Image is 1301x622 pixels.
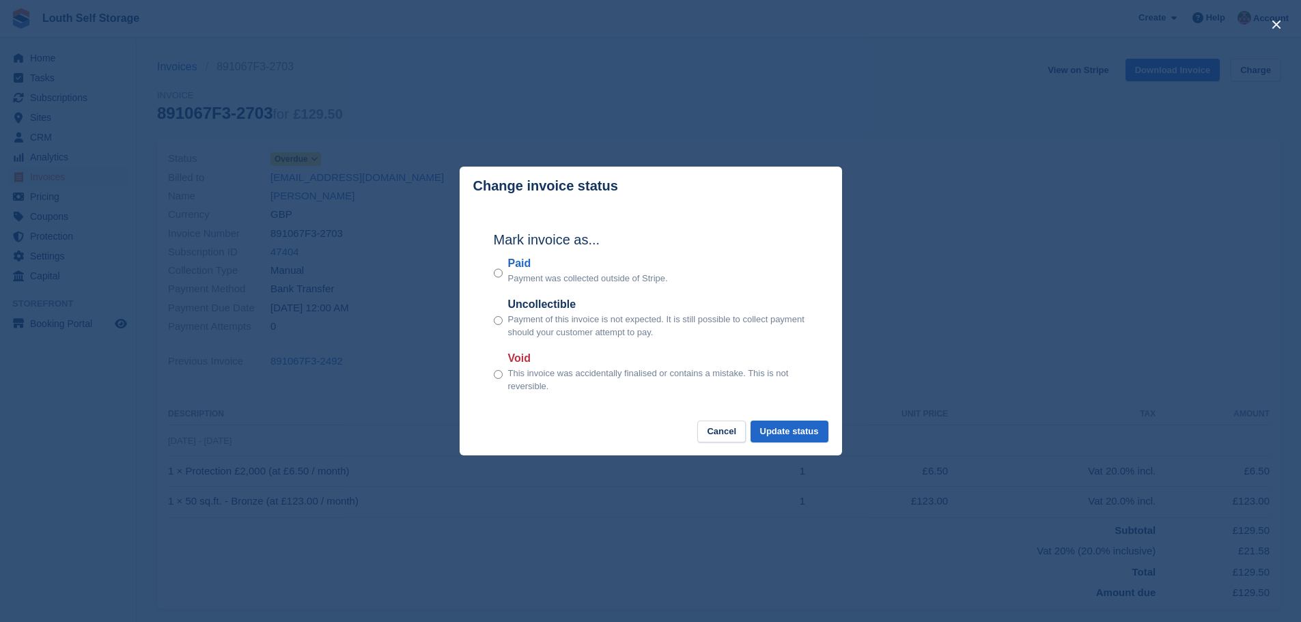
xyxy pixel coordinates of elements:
p: Payment was collected outside of Stripe. [508,272,668,285]
button: Cancel [697,421,746,443]
button: close [1265,14,1287,36]
label: Paid [508,255,668,272]
p: Change invoice status [473,178,618,194]
button: Update status [751,421,828,443]
p: Payment of this invoice is not expected. It is still possible to collect payment should your cust... [508,313,808,339]
label: Uncollectible [508,296,808,313]
p: This invoice was accidentally finalised or contains a mistake. This is not reversible. [508,367,808,393]
label: Void [508,350,808,367]
h2: Mark invoice as... [494,229,808,250]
